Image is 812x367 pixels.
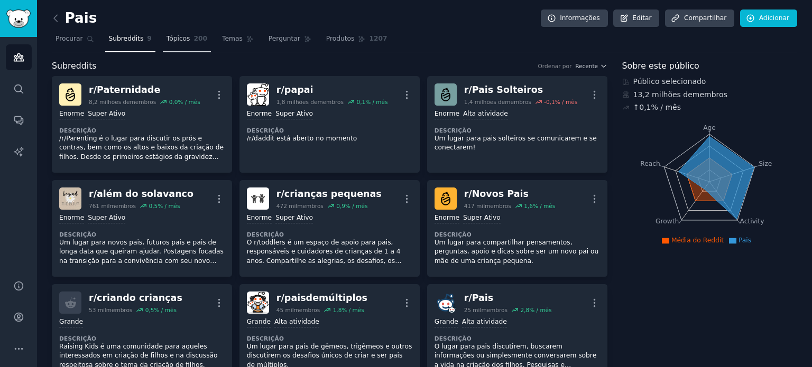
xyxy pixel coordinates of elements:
font: Descrição [435,127,472,134]
font: 53 mil [89,307,106,313]
font: 200 [194,35,208,42]
font: /r/daddit está aberto no momento [247,135,357,142]
font: Descrição [247,231,284,238]
font: 2,8 [520,307,529,313]
font: Sobre este público [622,61,699,71]
font: Descrição [59,231,96,238]
a: Editar [613,10,659,27]
a: crianças pequenasr/crianças pequenas472 milmembros0,9% / mêsEnormeSuper AtivoDescriçãoO r/toddler... [239,180,420,277]
font: Enorme [59,110,84,117]
font: % / mês [342,307,364,313]
img: crianças pequenas [247,187,269,210]
font: 0,1 [639,103,651,111]
font: % / mês [178,99,200,105]
font: Temas [222,35,243,42]
img: pais de múltiplos [247,291,269,314]
font: 761 mil [89,203,109,209]
font: Pais [65,10,97,26]
font: 45 mil [276,307,294,313]
font: membros [294,307,320,313]
font: Enorme [59,214,84,221]
font: r/ [89,84,97,95]
a: papair/papai1,8 milhões demembros0,1% / mêsEnormeSuper AtivoDescrição/r/daddit está aberto no mom... [239,76,420,173]
font: Super Ativo [88,214,125,221]
font: 9 [147,35,152,42]
button: Recente [575,62,607,70]
a: Adicionar [740,10,797,27]
a: Compartilhar [665,10,734,27]
font: Adicionar [759,14,789,22]
font: Super Ativo [275,214,313,221]
font: Grande [59,318,83,325]
font: 13,2 milhões de [633,90,693,99]
font: r/ [89,293,97,303]
font: 0,9 [336,203,345,209]
font: Procurar [56,35,83,42]
tspan: Reach [640,159,660,167]
font: % / mês [345,203,367,209]
font: Subreddits [52,61,97,71]
font: r/ [276,84,284,95]
font: Enorme [247,214,272,221]
img: Paternidade [59,83,81,106]
font: /r/Parenting é o lugar para discutir os prós e contras, bem como os altos e baixos da criação de ... [59,135,224,234]
font: membros [297,203,324,209]
font: Alta atividade [274,318,319,325]
font: 0,1 [356,99,365,105]
font: Subreddits [109,35,144,42]
img: papai [247,83,269,106]
font: Descrição [59,127,96,134]
a: Novos Paisr/Novos Pais417 milmembros1,6% / mêsEnormeSuper AtivoDescriçãoUm lugar para compartilha... [427,180,607,277]
font: 1,4 milhões de [464,99,505,105]
font: membros [109,203,136,209]
font: Público selecionado [633,77,706,86]
font: Descrição [435,231,472,238]
font: Pais Solteiros [472,84,543,95]
font: % / mês [533,203,555,209]
font: paisdemúltiplos [284,293,367,303]
a: Informações [541,10,608,27]
font: 417 mil [464,203,485,209]
font: Informações [560,14,600,22]
font: Descrição [247,127,284,134]
img: Pais solteiros [435,83,457,106]
font: Descrição [59,335,96,342]
font: r/ [89,189,97,199]
a: Procurar [52,31,98,52]
font: Super Ativo [463,214,501,221]
font: Descrição [247,335,284,342]
font: r/ [464,84,472,95]
font: membros [130,99,156,105]
font: Descrição [435,335,472,342]
font: Grande [435,318,458,325]
font: Novos Pais [472,189,529,199]
font: % / mês [158,203,180,209]
font: 0,5 [145,307,154,313]
tspan: Growth [656,218,679,225]
font: membros [481,307,508,313]
font: Recente [575,63,598,69]
img: Pais [435,291,457,314]
font: Tópicos [167,35,190,42]
font: Editar [632,14,651,22]
font: 0,5 [149,203,158,209]
font: Super Ativo [88,110,125,117]
font: Um lugar para compartilhar pensamentos, perguntas, apoio e dicas sobre ser um novo pai ou mãe de ... [435,239,599,265]
a: além do solavancor/além do solavanco761 milmembros0,5% / mêsEnormeSuper AtivoDescriçãoUm lugar pa... [52,180,232,277]
img: além do solavanco [59,187,81,210]
a: Subreddits9 [105,31,155,52]
font: 1,8 milhões de [276,99,318,105]
font: membros [106,307,133,313]
tspan: Size [759,159,772,167]
font: Produtos [326,35,355,42]
tspan: Activity [740,218,764,225]
font: Perguntar [269,35,300,42]
a: Paternidader/Paternidade8,2 milhões demembros0,0% / mêsEnormeSuper AtivoDescrição/r/Parenting é o... [52,76,232,173]
font: Pais [472,293,494,303]
font: além do solavanco [97,189,193,199]
font: Paternidade [97,84,160,95]
font: papai [284,84,313,95]
font: % / mês [555,99,577,105]
font: membros [485,203,511,209]
font: Enorme [435,110,459,117]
